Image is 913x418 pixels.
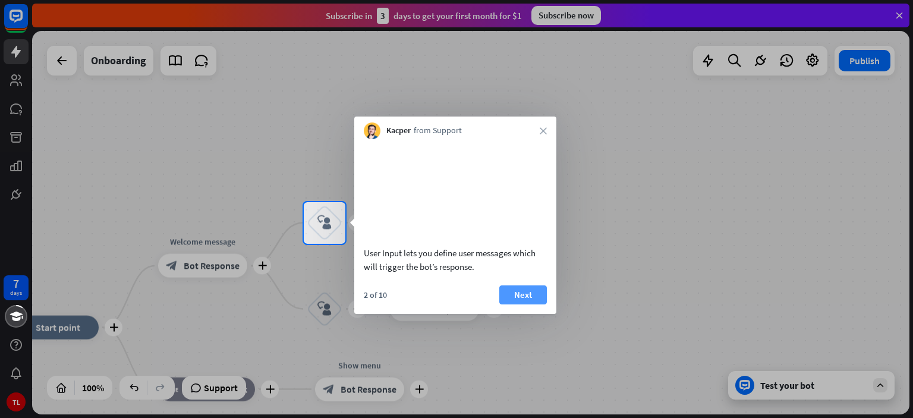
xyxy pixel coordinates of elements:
i: block_user_input [317,216,332,230]
button: Next [499,285,547,304]
button: Open LiveChat chat widget [10,5,45,40]
div: 2 of 10 [364,290,387,300]
span: from Support [414,125,462,137]
div: User Input lets you define user messages which will trigger the bot’s response. [364,246,547,274]
i: close [540,127,547,134]
span: Kacper [386,125,411,137]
